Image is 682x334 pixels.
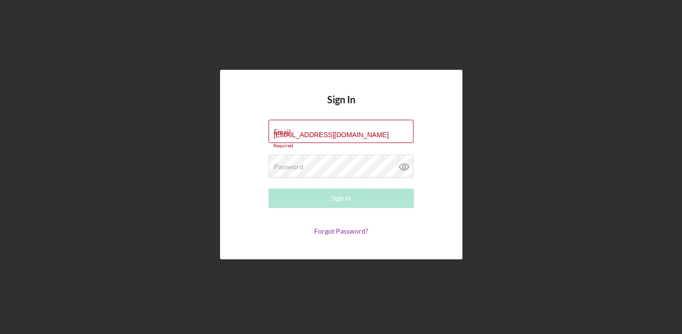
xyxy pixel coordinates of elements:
[274,128,291,136] label: Email
[314,227,368,235] a: Forgot Password?
[269,143,414,149] div: Required
[269,189,414,208] button: Sign In
[327,94,355,120] h4: Sign In
[331,189,351,208] div: Sign In
[274,163,303,171] label: Password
